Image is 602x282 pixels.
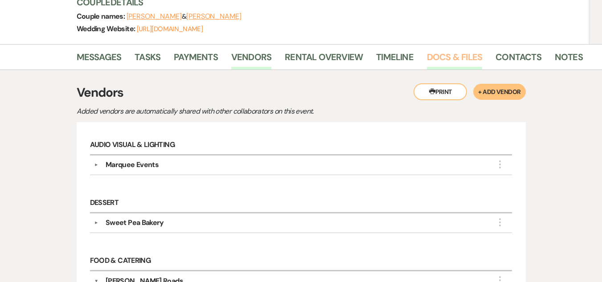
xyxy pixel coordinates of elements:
button: [PERSON_NAME] [186,13,242,20]
button: + Add Vendor [473,84,525,100]
a: Contacts [496,50,541,69]
button: [PERSON_NAME] [127,13,182,20]
a: Messages [77,50,122,69]
a: Docs & Files [427,50,482,69]
a: [URL][DOMAIN_NAME] [137,25,203,33]
p: Added vendors are automatically shared with other collaborators on this event. [77,106,389,117]
a: Notes [555,50,583,69]
span: Wedding Website: [77,24,137,33]
a: Rental Overview [285,50,363,69]
button: Print [414,83,467,100]
div: Marquee Events [106,159,159,170]
span: & [127,12,242,21]
a: Vendors [231,50,271,69]
h6: Dessert [90,194,512,213]
a: Tasks [135,50,160,69]
button: ▼ [91,221,102,225]
a: Payments [174,50,218,69]
div: Sweet Pea Bakery [106,217,164,228]
button: ▼ [91,163,102,167]
a: Timeline [376,50,414,69]
span: Couple names: [77,12,127,21]
h3: Vendors [77,83,526,102]
h6: Food & Catering [90,252,512,271]
h6: Audio Visual & Lighting [90,135,512,155]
